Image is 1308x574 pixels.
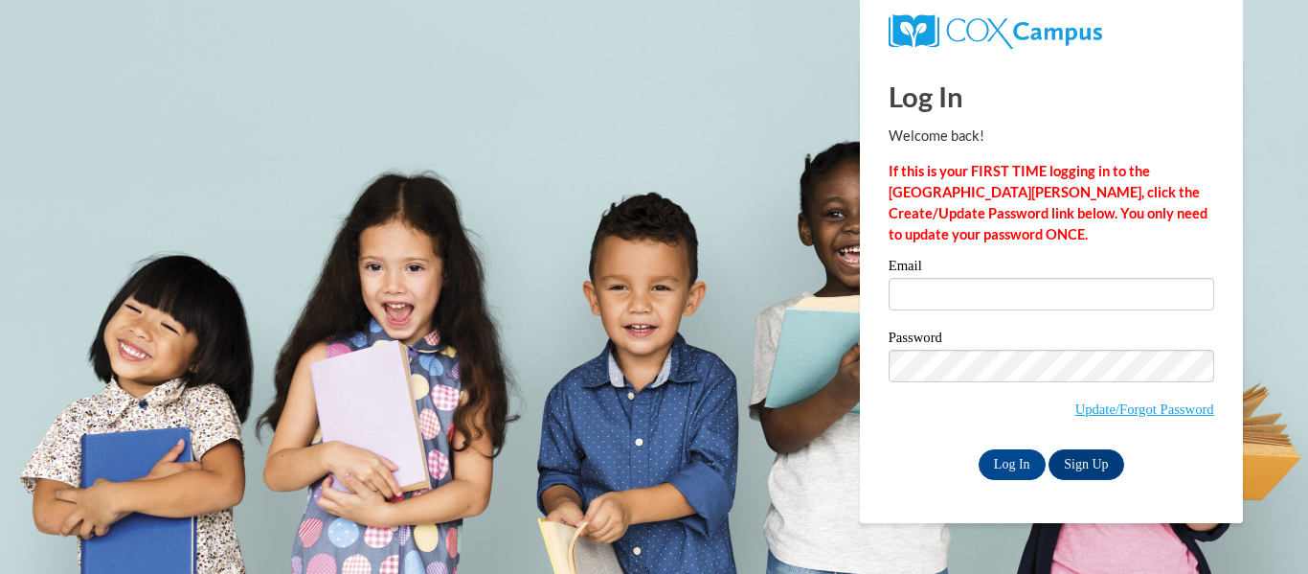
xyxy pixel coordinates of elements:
[1049,449,1123,480] a: Sign Up
[1075,402,1214,417] a: Update/Forgot Password
[889,14,1102,49] img: COX Campus
[889,331,1214,350] label: Password
[889,77,1214,116] h1: Log In
[889,163,1207,242] strong: If this is your FIRST TIME logging in to the [GEOGRAPHIC_DATA][PERSON_NAME], click the Create/Upd...
[889,126,1214,147] p: Welcome back!
[889,259,1214,278] label: Email
[889,22,1102,38] a: COX Campus
[979,449,1046,480] input: Log In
